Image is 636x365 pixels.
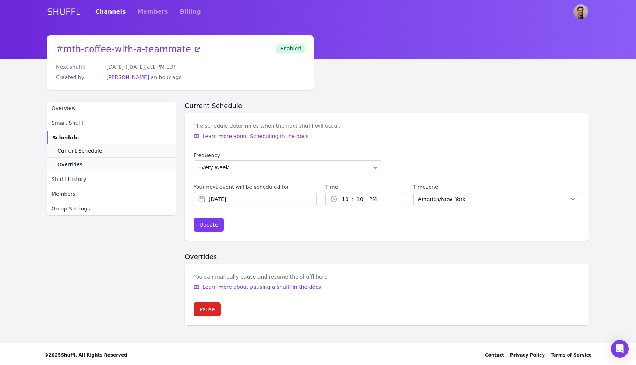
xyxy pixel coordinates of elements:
button: User menu [573,4,589,20]
div: Contact [485,352,504,358]
a: Terms of Service [551,352,592,358]
span: Overrides [57,161,82,168]
span: Enabled [276,44,305,53]
span: : [351,194,354,204]
a: Members [47,187,176,201]
a: Group Settings [47,202,176,215]
a: [PERSON_NAME] [106,74,149,80]
span: Shuffl History [52,176,86,183]
span: Schedule [52,134,79,141]
div: Pause [199,306,215,313]
a: Billing [180,1,201,22]
div: Open Intercom Messenger [611,340,629,358]
span: # mth-coffee-with-a-teammate [56,44,191,54]
button: Pause [194,302,221,316]
span: © 2025 Shuffl. All Rights Reserved [44,352,127,358]
label: Frequency [194,152,382,159]
dt: Created by: [56,74,100,81]
a: Privacy Policy [510,352,545,358]
a: Members [138,1,168,22]
span: Learn more about pausing a shuffl in the docs [202,283,321,291]
div: The schedule determines when the next shuffl will occur. [194,122,340,130]
h2: Current Schedule [185,102,589,110]
label: Time [325,183,404,191]
span: Overview [52,104,76,112]
div: Update [199,221,218,228]
a: Overrides [47,157,176,171]
span: Group Settings [52,205,90,212]
a: Overview [47,102,176,115]
a: Shuffl History [47,173,176,186]
span: Learn more about Scheduling in the docs [202,132,308,140]
a: Current Schedule [47,144,176,157]
span: Members [52,190,75,198]
a: Channels [95,1,126,22]
a: Learn more about pausing a shuffl in the docs [194,283,328,291]
span: an hour ago [151,74,182,80]
span: Current Schedule [57,147,102,155]
a: SHUFFL [47,6,81,18]
div: You can manually pause and resume the shuffl here [194,273,328,280]
button: Update [194,218,224,232]
a: Learn more about Scheduling in the docs [194,132,340,140]
img: Kevin Zetterstrom [573,4,588,19]
a: Schedule [47,131,176,144]
label: Timezone [413,183,580,191]
a: Smart Shuffl [47,116,176,130]
span: [DATE] ([DATE]) at 1 PM EDT [106,64,177,70]
dt: Next shuffl: [56,63,100,71]
label: Your next event will be scheduled for [194,183,289,191]
span: Smart Shuffl [52,119,84,127]
a: #mth-coffee-with-a-teammate [56,44,201,54]
nav: Sidebar [47,102,176,215]
h2: Overrides [185,252,589,261]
